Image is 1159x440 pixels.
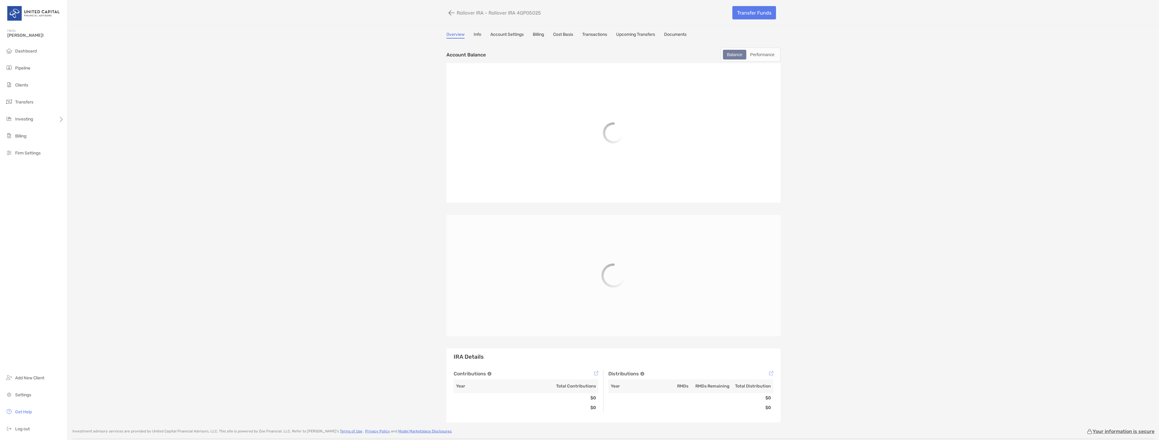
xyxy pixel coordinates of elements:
[5,425,13,432] img: logout icon
[5,132,13,139] img: billing icon
[474,32,481,39] a: Info
[15,134,26,139] span: Billing
[553,32,573,39] a: Cost Basis
[15,49,37,54] span: Dashboard
[650,379,691,393] th: RMDs
[640,372,644,376] img: Tooltip
[732,393,773,403] td: $0
[724,50,746,59] div: Balance
[7,33,64,38] span: [PERSON_NAME]!
[5,81,13,88] img: clients icon
[15,392,31,398] span: Settings
[446,51,486,59] p: Account Balance
[5,98,13,105] img: transfers icon
[526,403,599,413] td: $0
[5,47,13,54] img: dashboard icon
[732,379,773,393] th: Total Distribution
[721,48,781,62] div: segmented control
[5,64,13,71] img: pipeline icon
[454,353,773,360] h3: IRA Details
[5,374,13,381] img: add_new_client icon
[747,50,778,59] div: Performance
[398,429,452,433] a: Model Marketplace Disclosures
[526,379,599,393] th: Total Contributions
[15,426,30,432] span: Log out
[446,32,465,39] a: Overview
[15,151,41,156] span: Firm Settings
[594,371,598,375] img: Tooltip
[5,408,13,415] img: get-help icon
[732,6,776,19] a: Transfer Funds
[608,379,650,393] th: Year
[533,32,544,39] a: Billing
[526,393,599,403] td: $0
[1093,428,1154,434] p: Your information is secure
[457,10,541,16] p: Rollover IRA - Rollover IRA 4QP05025
[664,32,687,39] a: Documents
[616,32,655,39] a: Upcoming Transfers
[7,2,60,24] img: United Capital Logo
[487,372,492,376] img: Tooltip
[72,429,452,434] p: Investment advisory services are provided by United Capital Financial Advisors, LLC . This site i...
[5,115,13,122] img: investing icon
[15,66,30,71] span: Pipeline
[15,100,33,105] span: Transfers
[365,429,390,433] a: Privacy Policy
[15,409,32,415] span: Get Help
[340,429,362,433] a: Terms of Use
[454,370,598,377] div: Contributions
[769,371,773,375] img: Tooltip
[691,379,732,393] th: RMDs Remaining
[15,375,44,381] span: Add New Client
[608,370,773,377] div: Distributions
[15,83,28,88] span: Clients
[454,379,526,393] th: Year
[582,32,607,39] a: Transactions
[732,403,773,413] td: $0
[490,32,524,39] a: Account Settings
[15,117,33,122] span: Investing
[5,149,13,156] img: firm-settings icon
[5,391,13,398] img: settings icon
